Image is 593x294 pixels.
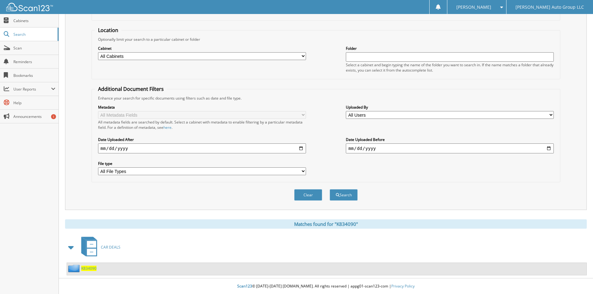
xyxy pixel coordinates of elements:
[95,27,121,34] legend: Location
[13,18,55,23] span: Cabinets
[78,235,120,259] a: CAR DEALS
[237,283,252,289] span: Scan123
[346,62,554,73] div: Select a cabinet and begin typing the name of the folder you want to search in. If the name match...
[13,86,51,92] span: User Reports
[515,5,584,9] span: [PERSON_NAME] Auto Group LLC
[98,119,306,130] div: All metadata fields are searched by default. Select a cabinet with metadata to enable filtering b...
[68,264,81,272] img: folder2.png
[13,73,55,78] span: Bookmarks
[13,59,55,64] span: Reminders
[101,245,120,250] span: CAR DEALS
[346,105,554,110] label: Uploaded By
[98,46,306,51] label: Cabinet
[81,266,96,271] a: K834090
[346,46,554,51] label: Folder
[13,32,54,37] span: Search
[330,189,358,201] button: Search
[59,279,593,294] div: © [DATE]-[DATE] [DOMAIN_NAME]. All rights reserved | appg01-scan123-com |
[95,96,557,101] div: Enhance your search for specific documents using filters such as date and file type.
[456,5,491,9] span: [PERSON_NAME]
[13,114,55,119] span: Announcements
[294,189,322,201] button: Clear
[51,114,56,119] div: 1
[98,105,306,110] label: Metadata
[98,137,306,142] label: Date Uploaded After
[391,283,415,289] a: Privacy Policy
[95,86,167,92] legend: Additional Document Filters
[6,3,53,11] img: scan123-logo-white.svg
[13,45,55,51] span: Scan
[65,219,587,229] div: Matches found for "K834090"
[98,143,306,153] input: start
[346,143,554,153] input: end
[346,137,554,142] label: Date Uploaded Before
[98,161,306,166] label: File type
[163,125,172,130] a: here
[95,37,557,42] div: Optionally limit your search to a particular cabinet or folder
[13,100,55,105] span: Help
